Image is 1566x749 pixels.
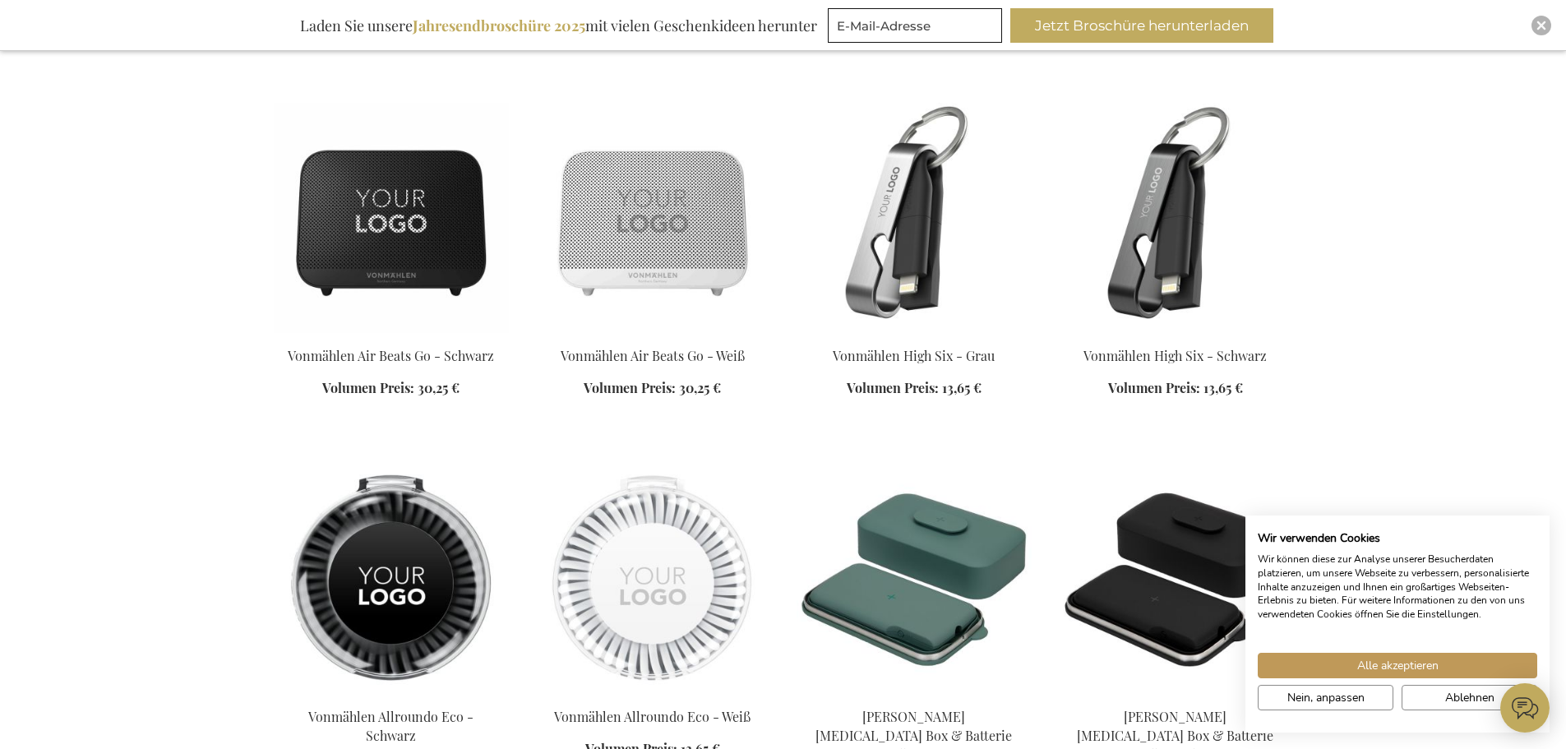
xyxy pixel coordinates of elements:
div: Laden Sie unsere mit vielen Geschenkideen herunter [293,8,825,43]
a: allroundo® eco vonmahlen [535,687,770,703]
a: Vonmählen Air Beats Go - Weiß [561,347,745,364]
img: Vonmahlen Air Beats GO [535,103,770,333]
span: Volumen Preis: [1108,379,1200,396]
img: Stolp Digital Detox Box & Battery Bundle - Green [797,464,1032,694]
span: Ablehnen [1445,689,1494,706]
span: Volumen Preis: [847,379,939,396]
iframe: belco-activator-frame [1500,683,1550,733]
a: allroundo® eco vonmahlen [274,687,509,703]
img: allroundo® eco vonmahlen [274,464,509,694]
a: Vonmählen High Six [1058,326,1293,342]
a: Vonmählen Allroundo Eco - Weiß [554,708,751,725]
img: The All-in-One Backup Cable Vonmahlen high six [797,103,1032,333]
a: Vonmählen Allroundo Eco - Schwarz [308,708,473,744]
span: Alle akzeptieren [1357,657,1439,674]
button: Alle verweigern cookies [1402,685,1537,710]
span: 13,65 € [1203,379,1243,396]
span: Nein, anpassen [1287,689,1365,706]
a: Vonmählen Air Beats Go - Schwarz [288,347,494,364]
img: Vonmählen High Six [1058,103,1293,333]
a: The All-in-One Backup Cable Vonmahlen high six [797,326,1032,342]
img: allroundo® eco vonmahlen [535,464,770,694]
a: Stolp Digital Detox Box & Battery Bundle - Green [797,687,1032,703]
p: Wir können diese zur Analyse unserer Besucherdaten platzieren, um unsere Webseite zu verbessern, ... [1258,553,1537,622]
img: Stolp Digital Detox Box & Battery Bundle [1058,464,1293,694]
input: E-Mail-Adresse [828,8,1002,43]
button: cookie Einstellungen anpassen [1258,685,1393,710]
form: marketing offers and promotions [828,8,1007,48]
span: Volumen Preis: [322,379,414,396]
a: Volumen Preis: 13,65 € [1108,379,1243,398]
a: Vonmahlen Air Beats GO [535,326,770,342]
img: Vonmahlen Air Beats GO [274,103,509,333]
a: Volumen Preis: 30,25 € [322,379,460,398]
a: Vonmählen High Six - Schwarz [1083,347,1267,364]
button: Akzeptieren Sie alle cookies [1258,653,1537,678]
img: Close [1536,21,1546,30]
b: Jahresendbroschüre 2025 [413,16,585,35]
a: Stolp Digital Detox Box & Battery Bundle [1058,687,1293,703]
span: 30,25 € [418,379,460,396]
a: Vonmahlen Air Beats GO [274,326,509,342]
span: 30,25 € [679,379,721,396]
span: 13,65 € [942,379,982,396]
h2: Wir verwenden Cookies [1258,531,1537,546]
a: Volumen Preis: 30,25 € [584,379,721,398]
button: Jetzt Broschüre herunterladen [1010,8,1273,43]
div: Close [1531,16,1551,35]
span: Volumen Preis: [584,379,676,396]
a: Vonmählen High Six - Grau [833,347,995,364]
a: Volumen Preis: 13,65 € [847,379,982,398]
